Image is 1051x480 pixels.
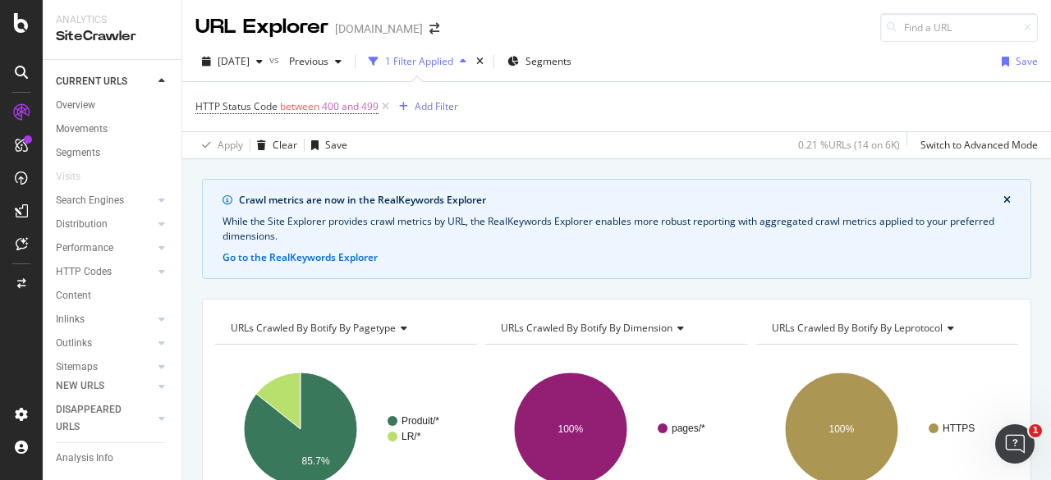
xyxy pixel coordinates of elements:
[231,321,396,335] span: URLs Crawled By Botify By pagetype
[56,97,170,114] a: Overview
[56,121,108,138] div: Movements
[282,48,348,75] button: Previous
[195,99,278,113] span: HTTP Status Code
[995,48,1038,75] button: Save
[385,54,453,68] div: 1 Filter Applied
[56,73,154,90] a: CURRENT URLS
[218,138,243,152] div: Apply
[195,132,243,158] button: Apply
[195,13,328,41] div: URL Explorer
[769,315,1003,341] h4: URLs Crawled By Botify By leprotocol
[56,240,113,257] div: Performance
[798,138,900,152] div: 0.21 % URLs ( 14 on 6K )
[392,97,458,117] button: Add Filter
[56,168,80,185] div: Visits
[273,138,297,152] div: Clear
[223,214,1011,244] div: While the Site Explorer provides crawl metrics by URL, the RealKeywords Explorer enables more rob...
[56,401,154,436] a: DISAPPEARED URLS
[56,335,92,352] div: Outlinks
[56,450,113,467] div: Analysis Info
[335,21,423,37] div: [DOMAIN_NAME]
[325,138,347,152] div: Save
[56,27,168,46] div: SiteCrawler
[56,13,168,27] div: Analytics
[56,401,139,436] div: DISAPPEARED URLS
[56,73,127,90] div: CURRENT URLS
[195,48,269,75] button: [DATE]
[56,359,154,376] a: Sitemaps
[56,192,154,209] a: Search Engines
[56,97,95,114] div: Overview
[269,53,282,66] span: vs
[415,99,458,113] div: Add Filter
[322,95,379,118] span: 400 and 499
[56,263,112,281] div: HTTP Codes
[227,315,462,341] h4: URLs Crawled By Botify By pagetype
[501,48,578,75] button: Segments
[828,423,854,435] text: 100%
[498,315,732,341] h4: URLs Crawled By Botify By dimension
[995,424,1035,464] iframe: Intercom live chat
[402,415,439,427] text: Produit/*
[56,311,154,328] a: Inlinks
[501,321,672,335] span: URLs Crawled By Botify By dimension
[362,48,473,75] button: 1 Filter Applied
[558,423,584,435] text: 100%
[56,377,104,395] div: NEW URLS
[943,423,975,434] text: HTTPS
[56,240,154,257] a: Performance
[56,144,170,162] a: Segments
[56,144,100,162] div: Segments
[1016,54,1038,68] div: Save
[772,321,943,335] span: URLs Crawled By Botify By leprotocol
[56,335,154,352] a: Outlinks
[56,192,124,209] div: Search Engines
[56,263,154,281] a: HTTP Codes
[473,53,487,70] div: times
[56,121,170,138] a: Movements
[223,250,378,265] button: Go to the RealKeywords Explorer
[1029,424,1042,437] span: 1
[56,216,154,233] a: Distribution
[305,132,347,158] button: Save
[56,216,108,233] div: Distribution
[920,138,1038,152] div: Switch to Advanced Mode
[302,455,330,467] text: 85.7%
[672,423,705,434] text: pages/*
[525,54,571,68] span: Segments
[429,23,439,34] div: arrow-right-arrow-left
[250,132,297,158] button: Clear
[280,99,319,113] span: between
[880,13,1038,42] input: Find a URL
[56,450,170,467] a: Analysis Info
[999,190,1015,211] button: close banner
[239,193,1003,208] div: Crawl metrics are now in the RealKeywords Explorer
[914,132,1038,158] button: Switch to Advanced Mode
[56,311,85,328] div: Inlinks
[218,54,250,68] span: 2025 Oct. 9th
[56,287,91,304] div: Content
[282,54,328,68] span: Previous
[56,359,98,376] div: Sitemaps
[56,168,97,185] a: Visits
[202,179,1031,279] div: info banner
[56,377,154,395] a: NEW URLS
[56,287,170,304] a: Content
